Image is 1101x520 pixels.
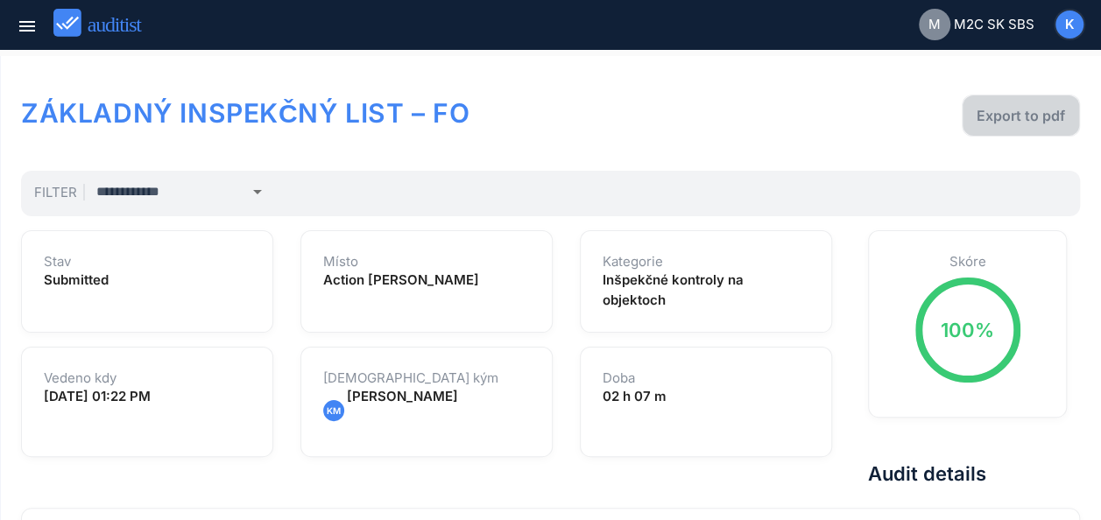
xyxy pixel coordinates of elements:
[327,401,341,420] span: KM
[941,316,994,344] div: 100%
[977,105,1065,126] div: Export to pdf
[323,271,479,288] strong: Action [PERSON_NAME]
[347,388,458,404] span: [PERSON_NAME]
[928,15,941,35] span: M
[21,95,656,131] h1: ZÁKLADNÝ INSPEKČNÝ LIST – FO
[1065,15,1075,35] span: K
[603,271,744,308] strong: Inšpekčné kontroly na objektoch
[1054,9,1085,40] button: K
[603,388,667,404] strong: 02 h 07 m
[603,253,809,271] h1: Kategorie
[962,95,1080,137] button: Export to pdf
[44,369,251,387] h1: Vedeno kdy
[17,16,38,37] i: menu
[323,369,530,387] h1: [DEMOGRAPHIC_DATA] kým
[44,388,151,404] strong: [DATE] 01:22 PM
[603,369,809,387] h1: Doba
[954,15,1034,35] span: M2C SK SBS
[34,184,85,200] span: Filter
[21,460,1080,488] h2: Audit details
[891,253,1044,271] h1: Skóre
[247,181,268,202] i: arrow_drop_down
[44,253,251,271] h1: Stav
[53,9,158,38] img: auditist_logo_new.svg
[44,271,109,288] strong: Submitted
[323,253,530,271] h1: Místo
